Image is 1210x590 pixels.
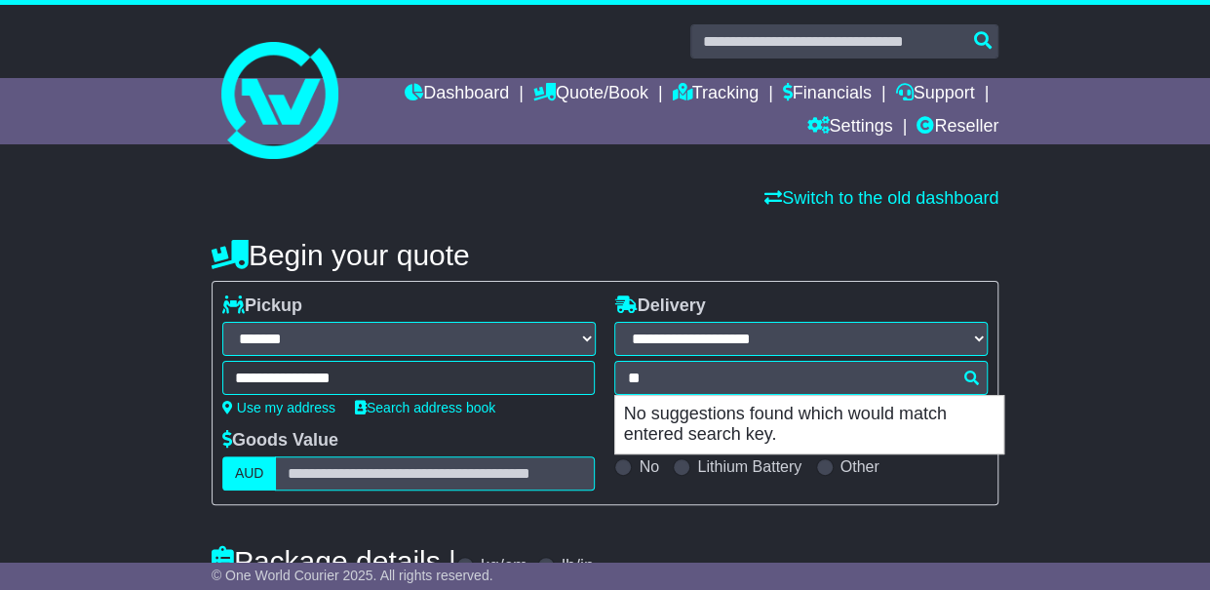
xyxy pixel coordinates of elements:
a: Dashboard [405,78,509,111]
h4: Package details | [212,545,456,577]
label: Other [840,457,879,476]
label: AUD [222,456,277,491]
a: Quote/Book [533,78,648,111]
a: Tracking [673,78,759,111]
a: Financials [783,78,872,111]
label: Pickup [222,295,302,317]
label: Lithium Battery [697,457,801,476]
a: Switch to the old dashboard [764,188,998,208]
h4: Begin your quote [212,239,998,271]
label: Goods Value [222,430,338,452]
a: Support [895,78,974,111]
label: lb/in [562,556,594,577]
a: Use my address [222,400,335,415]
label: No [639,457,658,476]
span: © One World Courier 2025. All rights reserved. [212,568,493,583]
a: Search address book [355,400,495,415]
label: Delivery [614,295,705,317]
typeahead: Please provide city [614,361,988,395]
label: kg/cm [481,556,527,577]
a: Settings [806,111,892,144]
a: Reseller [917,111,998,144]
p: No suggestions found which would match entered search key. [615,396,1003,453]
